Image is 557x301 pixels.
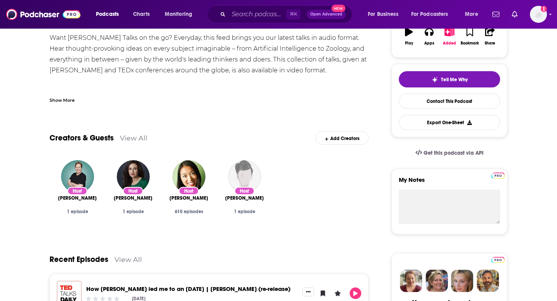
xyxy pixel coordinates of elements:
input: Search podcasts, credits, & more... [229,8,286,21]
div: Bookmark [461,41,479,46]
span: For Business [368,9,398,20]
span: [PERSON_NAME] [58,195,97,201]
a: Pro website [491,171,505,179]
button: Play [350,287,361,299]
a: Charts [128,8,154,21]
a: View All [114,255,142,263]
img: Dr. Shoshana Ungerleider [117,160,150,193]
div: 1 episode [56,209,99,214]
a: Recent Episodes [50,255,108,264]
div: Host [123,187,143,195]
img: Podchaser Pro [491,257,505,263]
img: Sydney Profile [400,270,422,292]
button: open menu [406,8,460,21]
button: Show profile menu [530,6,547,23]
button: open menu [91,8,129,21]
div: 610 episodes [167,209,210,214]
div: 1 episode [223,209,266,214]
a: Dr. Shoshana Ungerleider [114,195,152,201]
span: [PERSON_NAME] [169,195,208,201]
img: Anne Morriss [228,160,261,193]
span: Get this podcast via API [424,150,484,156]
button: tell me why sparkleTell Me Why [399,71,500,87]
button: Export One-Sheet [399,115,500,130]
button: open menu [362,8,408,21]
div: Share [485,41,495,46]
img: Jon Profile [477,270,499,292]
a: View All [120,134,147,142]
a: Show notifications dropdown [509,8,521,21]
img: Elise Hu [173,160,205,193]
div: Want [PERSON_NAME] Talks on the go? Everyday, this feed brings you our latest talks in audio form... [50,32,369,97]
span: Tell Me Why [441,77,468,83]
a: How Dolly Parton led me to an epiphany | Jad Abumrad (re-release) [86,285,290,292]
div: Add Creators [316,131,369,145]
button: Bookmark [460,22,480,50]
button: Leave a Rating [332,287,343,299]
a: Creators & Guests [50,133,114,143]
button: Open AdvancedNew [307,10,346,19]
span: [PERSON_NAME] [114,195,152,201]
a: Anne Morriss [225,195,264,201]
span: Charts [133,9,150,20]
a: Frances Frei [58,195,97,201]
span: Podcasts [96,9,119,20]
a: Elise Hu [169,195,208,201]
button: Added [439,22,460,50]
a: Contact This Podcast [399,94,500,109]
span: For Podcasters [411,9,448,20]
div: Apps [424,41,434,46]
span: More [465,9,478,20]
img: User Profile [530,6,547,23]
div: Added [443,41,456,46]
button: Show More Button [302,287,314,296]
div: Play [405,41,413,46]
a: Get this podcast via API [409,144,490,162]
img: Jules Profile [451,270,473,292]
img: tell me why sparkle [432,77,438,83]
div: Host [179,187,199,195]
img: Barbara Profile [425,270,448,292]
span: Logged in as redsetterpr [530,6,547,23]
img: Frances Frei [61,160,94,193]
button: open menu [159,8,202,21]
a: Show notifications dropdown [489,8,502,21]
div: Host [67,187,87,195]
button: Play [399,22,419,50]
img: Podchaser - Follow, Share and Rate Podcasts [6,7,80,22]
button: Bookmark Episode [317,287,329,299]
div: Search podcasts, credits, & more... [215,5,360,23]
label: My Notes [399,176,500,190]
span: [PERSON_NAME] [225,195,264,201]
span: Monitoring [165,9,192,20]
span: Open Advanced [310,12,342,16]
span: ⌘ K [286,9,301,19]
svg: Add a profile image [541,6,547,12]
button: open menu [460,8,488,21]
img: Podchaser Pro [491,173,505,179]
button: Apps [419,22,439,50]
button: Share [480,22,500,50]
div: 1 episode [111,209,155,214]
a: Pro website [491,256,505,263]
div: Host [234,187,255,195]
span: New [331,5,345,12]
